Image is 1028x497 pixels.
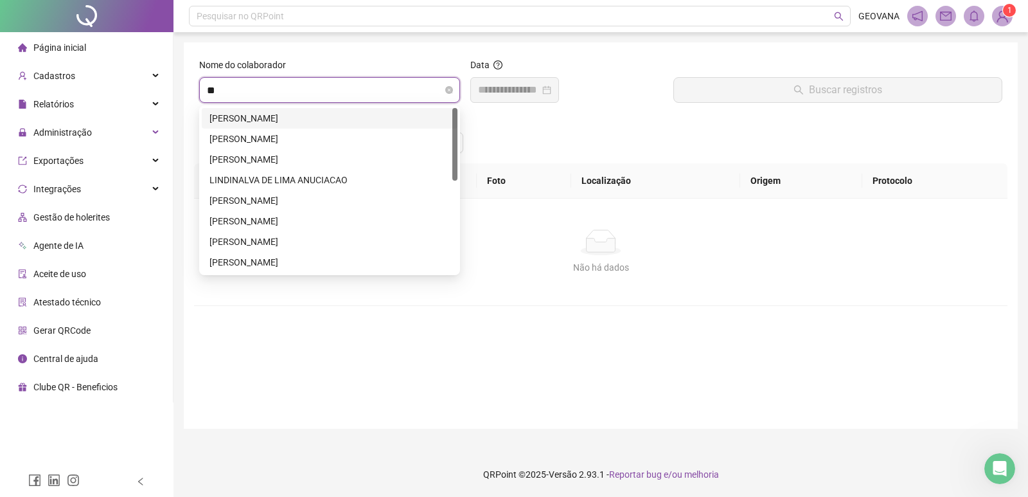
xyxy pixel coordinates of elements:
[18,326,27,335] span: qrcode
[202,190,457,211] div: LORENA DE SOUZA CONCEIÇÃO
[984,453,1015,484] iframe: Intercom live chat
[33,42,86,53] span: Página inicial
[33,240,84,251] span: Agente de IA
[202,211,457,231] div: MADELYNY FILOMENA DE OLIVEIRA
[940,10,952,22] span: mail
[1007,6,1012,15] span: 1
[33,354,98,364] span: Central de ajuda
[993,6,1012,26] img: 93960
[571,163,740,199] th: Localização
[33,269,86,279] span: Aceite de uso
[18,71,27,80] span: user-add
[173,452,1028,497] footer: QRPoint © 2025 - 2.93.1 -
[209,235,450,249] div: [PERSON_NAME]
[858,9,899,23] span: GEOVANA
[209,214,450,228] div: [PERSON_NAME]
[33,212,110,222] span: Gestão de holerites
[18,213,27,222] span: apartment
[209,132,450,146] div: [PERSON_NAME]
[912,10,923,22] span: notification
[33,382,118,392] span: Clube QR - Beneficios
[209,255,450,269] div: [PERSON_NAME]
[609,469,719,480] span: Reportar bug e/ou melhoria
[209,173,450,187] div: LINDINALVA DE LIMA ANUCIACAO
[209,194,450,208] div: [PERSON_NAME]
[18,128,27,137] span: lock
[33,297,101,307] span: Atestado técnico
[1003,4,1016,17] sup: Atualize o seu contato no menu Meus Dados
[33,99,74,109] span: Relatórios
[33,156,84,166] span: Exportações
[48,474,60,487] span: linkedin
[673,77,1002,103] button: Buscar registros
[549,469,577,480] span: Versão
[18,43,27,52] span: home
[202,231,457,252] div: MARIA ILANA XAVIER DA SILVA BARRETO
[18,156,27,165] span: export
[209,111,450,125] div: [PERSON_NAME]
[18,298,27,307] span: solution
[477,163,571,199] th: Foto
[445,86,453,94] span: close-circle
[33,127,92,138] span: Administração
[209,260,992,275] div: Não há dados
[202,108,457,129] div: EDSON NASCIMENTO DOS SANTOS
[493,60,502,69] span: question-circle
[740,163,862,199] th: Origem
[33,71,75,81] span: Cadastros
[28,474,41,487] span: facebook
[18,100,27,109] span: file
[136,477,145,486] span: left
[470,60,490,70] span: Data
[18,269,27,278] span: audit
[202,149,457,170] div: GEOVANA DE AQUINO DE SOUZA
[209,152,450,167] div: [PERSON_NAME]
[18,354,27,363] span: info-circle
[202,170,457,190] div: LINDINALVA DE LIMA ANUCIACAO
[18,185,27,194] span: sync
[199,58,294,72] label: Nome do colaborador
[67,474,80,487] span: instagram
[968,10,980,22] span: bell
[834,12,844,21] span: search
[202,129,457,149] div: EMANUELE SANTANA SANTOS
[33,184,81,194] span: Integrações
[18,383,27,392] span: gift
[202,252,457,273] div: MARIO LUCAS CAPINAN SILVA
[33,325,91,336] span: Gerar QRCode
[862,163,1007,199] th: Protocolo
